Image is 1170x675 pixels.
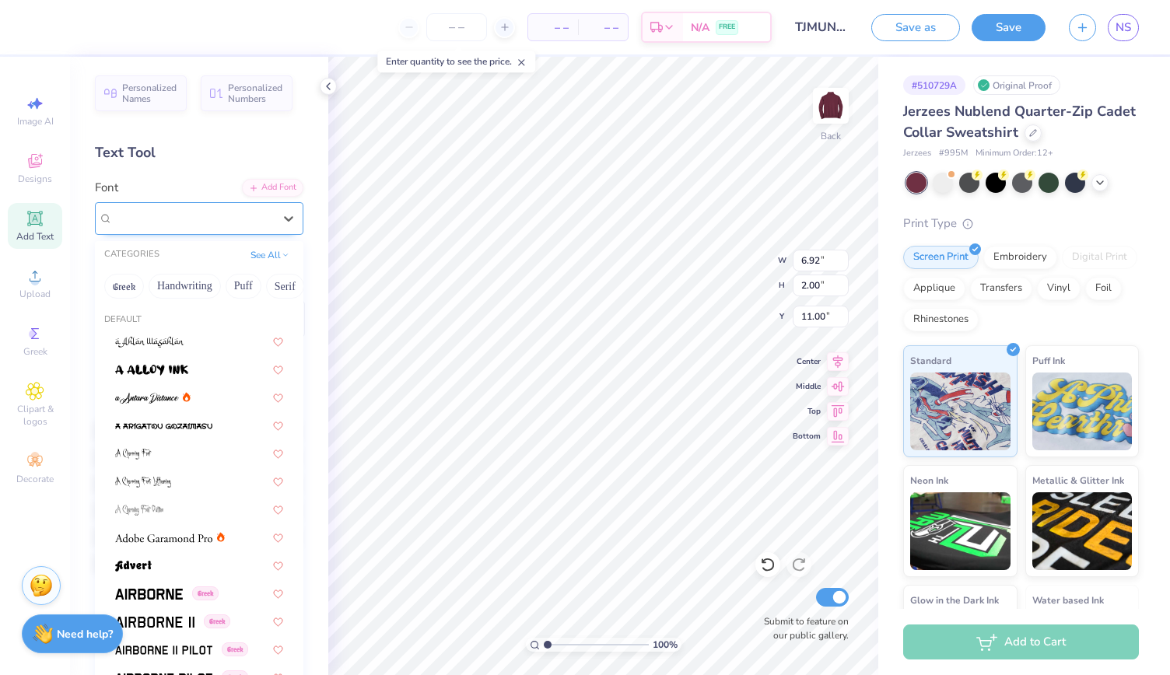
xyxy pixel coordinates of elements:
span: Bottom [793,431,821,442]
button: Greek [104,274,144,299]
div: Rhinestones [903,308,979,331]
div: Default [95,313,303,327]
a: NS [1108,14,1139,41]
img: A Charming Font Leftleaning [115,477,171,488]
button: Handwriting [149,274,221,299]
img: Standard [910,372,1011,450]
div: Original Proof [973,75,1060,95]
img: Advert [115,561,152,572]
span: Add Text [16,230,54,243]
img: a Alloy Ink [115,365,188,376]
img: Airborne [115,589,183,600]
div: Enter quantity to see the price. [377,51,535,72]
span: Upload [19,288,51,300]
img: A Charming Font Outline [115,505,163,516]
button: Save [972,14,1046,41]
div: Print Type [903,215,1139,233]
span: Greek [23,345,47,358]
span: Decorate [16,473,54,485]
span: FREE [719,22,735,33]
div: Add Font [242,179,303,197]
img: A Charming Font [115,449,152,460]
span: Clipart & logos [8,403,62,428]
button: See All [246,247,294,263]
span: – – [538,19,569,36]
span: Personalized Names [122,82,177,104]
div: Vinyl [1037,277,1081,300]
span: # 995M [939,147,968,160]
span: Neon Ink [910,472,948,488]
div: Text Tool [95,142,303,163]
button: Serif [266,274,304,299]
span: Water based Ink [1032,592,1104,608]
div: CATEGORIES [104,248,159,261]
div: Embroidery [983,246,1057,269]
span: Jerzees Nublend Quarter-Zip Cadet Collar Sweatshirt [903,102,1136,142]
label: Submit to feature on our public gallery. [755,614,849,642]
span: Image AI [17,115,54,128]
div: Screen Print [903,246,979,269]
span: Puff Ink [1032,352,1065,369]
div: Foil [1085,277,1122,300]
span: Minimum Order: 12 + [976,147,1053,160]
span: Designs [18,173,52,185]
button: Puff [226,274,261,299]
span: Middle [793,381,821,392]
label: Font [95,179,118,197]
img: Adobe Garamond Pro [115,533,212,544]
span: NS [1116,19,1131,37]
img: a Ahlan Wasahlan [115,337,184,348]
div: Applique [903,277,965,300]
span: Greek [222,642,248,656]
div: Back [821,129,841,143]
img: Metallic & Glitter Ink [1032,492,1133,570]
img: Puff Ink [1032,372,1133,450]
span: Greek [192,586,219,600]
div: Transfers [970,277,1032,300]
button: Save as [871,14,960,41]
span: N/A [691,19,709,36]
img: a Antara Distance [115,393,179,404]
img: Airborne II Pilot [115,645,212,656]
img: Airborne II [115,617,194,628]
input: – – [426,13,487,41]
img: Neon Ink [910,492,1011,570]
input: Untitled Design [783,12,860,43]
span: Personalized Numbers [228,82,283,104]
span: – – [587,19,618,36]
strong: Need help? [57,627,113,642]
span: 100 % [653,638,678,652]
span: Greek [204,614,230,628]
span: Standard [910,352,951,369]
div: Digital Print [1062,246,1137,269]
div: # 510729A [903,75,965,95]
span: Jerzees [903,147,931,160]
span: Metallic & Glitter Ink [1032,472,1124,488]
img: Back [815,90,846,121]
img: a Arigatou Gozaimasu [115,421,212,432]
span: Center [793,356,821,367]
span: Glow in the Dark Ink [910,592,999,608]
span: Top [793,406,821,417]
